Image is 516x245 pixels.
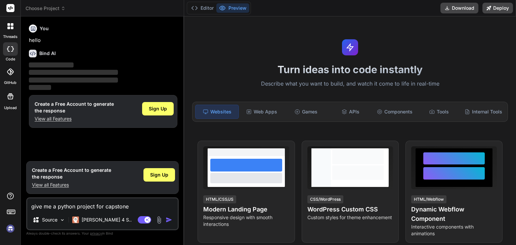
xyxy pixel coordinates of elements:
div: APIs [329,105,372,119]
h1: Create a Free Account to generate the response [35,101,114,114]
p: View all Features [32,182,111,188]
div: Internal Tools [462,105,505,119]
p: Describe what you want to build, and watch it come to life in real-time [188,80,512,88]
h4: WordPress Custom CSS [307,205,393,214]
p: Responsive design with smooth interactions [203,214,289,228]
p: Interactive components with animations [411,224,497,237]
button: Deploy [482,3,513,13]
p: Always double-check its answers. Your in Bind [26,230,179,237]
div: HTML/Webflow [411,195,446,203]
button: Download [440,3,478,13]
div: Web Apps [240,105,283,119]
div: Websites [195,105,239,119]
p: [PERSON_NAME] 4 S.. [82,216,132,223]
img: attachment [155,216,163,224]
button: Preview [216,3,249,13]
h1: Create a Free Account to generate the response [32,167,111,180]
img: Claude 4 Sonnet [72,216,79,223]
p: hello [29,37,177,44]
p: Custom styles for theme enhancement [307,214,393,221]
button: Editor [188,3,216,13]
div: Components [373,105,416,119]
img: Pick Models [59,217,65,223]
span: ‌ [29,85,51,90]
span: ‌ [29,70,118,75]
label: code [6,56,15,62]
label: Upload [4,105,17,111]
h1: Turn ideas into code instantly [188,63,512,76]
h6: Bind AI [39,50,56,57]
p: View all Features [35,115,114,122]
div: HTML/CSS/JS [203,195,236,203]
span: Choose Project [26,5,66,12]
label: GitHub [4,80,16,86]
span: Sign Up [150,171,168,178]
div: CSS/WordPress [307,195,343,203]
span: privacy [90,231,102,235]
span: ‌ [29,62,74,67]
h4: Modern Landing Page [203,205,289,214]
label: threads [3,34,17,40]
span: ‌ [29,78,118,83]
div: Games [285,105,328,119]
img: icon [166,216,172,223]
h6: You [40,25,49,32]
p: Source [42,216,57,223]
div: Tools [418,105,461,119]
img: signin [5,223,16,234]
span: Sign Up [149,105,167,112]
textarea: give me a python project for capstone [27,198,178,210]
h4: Dynamic Webflow Component [411,205,497,224]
